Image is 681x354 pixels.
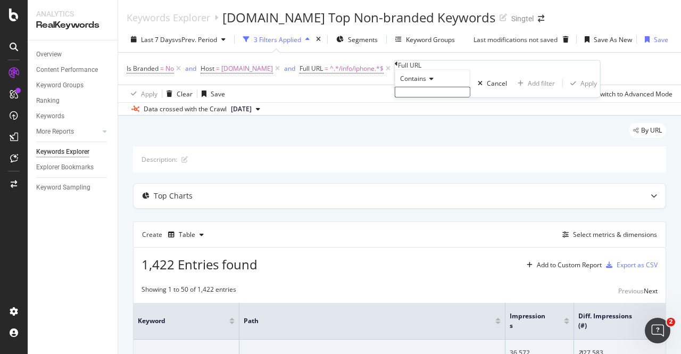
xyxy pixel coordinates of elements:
div: Keyword Sampling [36,182,90,193]
div: Keyword Groups [36,80,84,91]
span: 2 [667,318,675,326]
div: Select metrics & dimensions [573,230,657,239]
span: = [216,64,220,73]
button: Save [197,85,225,102]
div: Apply [580,79,597,88]
div: Next [644,286,658,295]
button: Apply [563,78,600,88]
button: [DATE] [227,103,264,116]
span: Impressions [510,311,548,331]
span: vs Prev. Period [175,35,217,44]
button: Clear [162,85,193,102]
div: Export as CSV [617,260,658,269]
span: Is Branded [127,64,159,73]
div: Top Charts [154,191,193,201]
button: Save [641,31,668,48]
div: Data crossed with the Crawl [144,104,227,114]
a: Explorer Bookmarks [36,162,110,173]
span: = [325,64,328,73]
button: Segments [332,31,382,48]
div: More Reports [36,126,74,137]
a: Keyword Sampling [36,182,110,193]
button: Save As New [580,31,632,48]
div: 3 Filters Applied [254,35,301,44]
span: [DOMAIN_NAME] [221,61,273,76]
div: Showing 1 to 50 of 1,422 entries [142,285,236,298]
a: Keywords Explorer [127,12,210,23]
div: Last modifications not saved [474,35,558,44]
div: Full URL [398,61,421,70]
a: Content Performance [36,64,110,76]
button: Apply [127,85,157,102]
div: Keywords [36,111,64,122]
div: times [314,34,323,45]
div: [DOMAIN_NAME] Top Non-branded Keywords [222,9,495,27]
span: Full URL [300,64,323,73]
div: arrow-right-arrow-left [538,15,544,22]
div: Save [654,35,668,44]
a: Keyword Groups [36,80,110,91]
div: Ranking [36,95,60,106]
span: Last 7 Days [141,35,175,44]
div: Content Performance [36,64,98,76]
a: Ranking [36,95,110,106]
div: Switch to Advanced Mode [596,89,672,98]
button: Table [164,226,208,243]
iframe: Intercom live chat [645,318,670,343]
button: and [284,63,295,73]
button: Add to Custom Report [522,257,602,274]
span: ^.*/info/iphone.*$ [330,61,384,76]
div: Keywords Explorer [36,146,89,158]
div: and [284,64,295,73]
div: Save [211,89,225,98]
span: Contains [400,74,426,83]
button: Select metrics & dimensions [558,228,657,241]
div: Save As New [594,35,632,44]
a: Overview [36,49,110,60]
button: Keyword Groups [391,31,459,48]
button: Export as CSV [602,257,658,274]
div: Apply [141,89,157,98]
div: legacy label [629,123,666,138]
div: Cancel [487,79,507,88]
div: Singtel [511,13,534,24]
a: Keywords [36,111,110,122]
span: Host [201,64,214,73]
button: 3 Filters Applied [239,31,314,48]
a: Keywords Explorer [36,146,110,158]
div: RealKeywords [36,19,109,31]
div: Create [142,226,208,243]
div: Add filter [528,79,555,88]
div: Keyword Groups [406,35,455,44]
button: and [185,63,196,73]
span: 2025 Sep. 7th [231,104,252,114]
div: Analytics [36,9,109,19]
div: Overview [36,49,62,60]
span: Keyword [138,316,213,326]
div: Description: [142,155,177,164]
span: Path [244,316,479,326]
span: = [160,64,164,73]
div: Explorer Bookmarks [36,162,94,173]
span: Diff. Impressions (#) [578,311,642,331]
button: Next [644,285,658,298]
button: Cancel [470,70,510,97]
button: Last 7 DaysvsPrev. Period [127,31,230,48]
div: Previous [618,286,644,295]
span: 1,422 Entries found [142,256,258,273]
div: Clear [177,89,193,98]
div: and [185,64,196,73]
button: Previous [618,285,644,298]
span: Segments [348,35,378,44]
button: Add Filter [393,62,435,75]
button: Add filter [510,78,558,88]
div: Table [179,232,195,238]
a: More Reports [36,126,99,137]
div: Add to Custom Report [537,262,602,268]
span: No [165,61,174,76]
span: By URL [641,127,662,134]
button: Switch to Advanced Mode [592,85,672,102]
